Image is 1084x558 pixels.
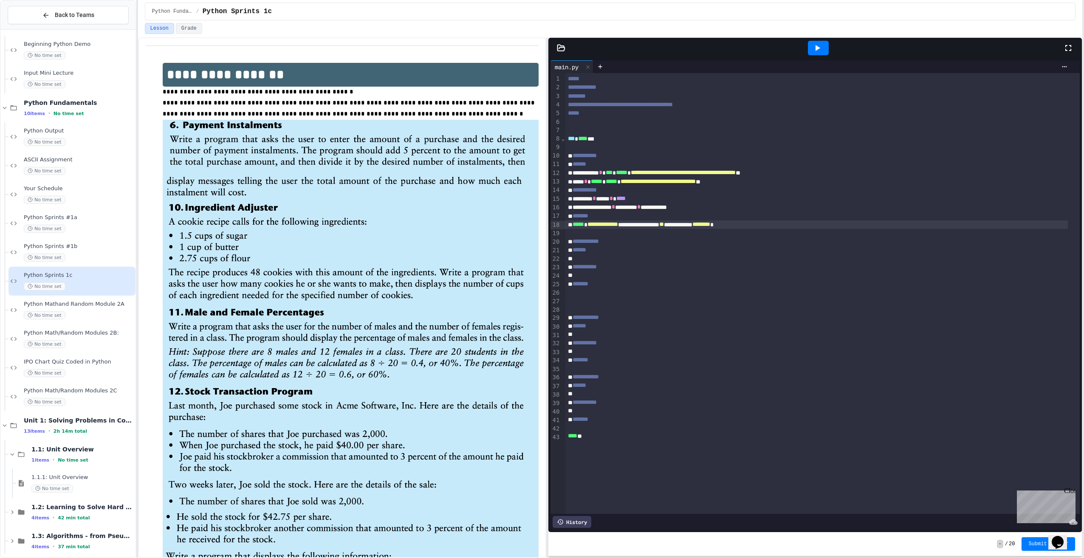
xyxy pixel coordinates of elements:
[24,111,45,116] span: 10 items
[176,23,202,34] button: Grade
[24,330,134,337] span: Python Math/Random Modules 2B:
[550,314,561,322] div: 29
[550,83,561,92] div: 2
[550,263,561,272] div: 23
[24,428,45,434] span: 13 items
[24,70,134,77] span: Input Mini Lecture
[54,428,87,434] span: 2h 14m total
[48,110,50,117] span: •
[24,214,134,221] span: Python Sprints #1a
[550,425,561,433] div: 42
[24,99,134,107] span: Python Fundamentals
[550,160,561,169] div: 11
[550,408,561,416] div: 40
[53,457,54,463] span: •
[550,60,593,73] div: main.py
[24,398,65,406] span: No time set
[550,143,561,152] div: 9
[24,156,134,163] span: ASCII Assignment
[550,195,561,203] div: 15
[24,185,134,192] span: Your Schedule
[31,544,49,550] span: 4 items
[196,8,199,15] span: /
[24,41,134,48] span: Beginning Python Demo
[24,387,134,395] span: Python Math/Random Modules 2C
[1005,541,1008,547] span: /
[152,8,193,15] span: Python Fundamentals
[550,126,561,135] div: 7
[24,138,65,146] span: No time set
[550,331,561,340] div: 31
[997,540,1003,548] span: -
[24,243,134,250] span: Python Sprints #1b
[550,186,561,194] div: 14
[550,280,561,289] div: 25
[553,516,591,528] div: History
[550,62,583,71] div: main.py
[550,118,561,127] div: 6
[53,543,54,550] span: •
[550,229,561,238] div: 19
[8,6,129,24] button: Back to Teams
[550,169,561,178] div: 12
[550,152,561,160] div: 10
[24,340,65,348] span: No time set
[31,445,134,453] span: 1.1: Unit Overview
[550,382,561,391] div: 37
[550,109,561,118] div: 5
[24,196,65,204] span: No time set
[24,80,65,88] span: No time set
[24,301,134,308] span: Python Mathand Random Module 2A
[58,515,90,521] span: 42 min total
[24,369,65,377] span: No time set
[550,92,561,101] div: 3
[48,428,50,434] span: •
[53,514,54,521] span: •
[550,246,561,255] div: 21
[550,238,561,246] div: 20
[550,391,561,399] div: 38
[58,544,90,550] span: 37 min total
[1022,537,1075,551] button: Submit Answer
[550,373,561,382] div: 36
[31,503,134,511] span: 1.2: Learning to Solve Hard Problems
[3,3,59,54] div: Chat with us now!Close
[561,135,565,142] span: Fold line
[145,23,174,34] button: Lesson
[1013,487,1076,523] iframe: chat widget
[24,225,65,233] span: No time set
[24,311,65,319] span: No time set
[550,339,561,348] div: 32
[550,101,561,109] div: 4
[550,365,561,374] div: 35
[550,272,561,280] div: 24
[1009,541,1015,547] span: 20
[1028,541,1068,547] span: Submit Answer
[550,348,561,357] div: 33
[31,515,49,521] span: 4 items
[31,457,49,463] span: 1 items
[550,135,561,143] div: 8
[24,358,134,366] span: IPO Chart Quiz Coded in Python
[54,111,84,116] span: No time set
[203,6,272,17] span: Python Sprints 1c
[550,416,561,425] div: 41
[58,457,88,463] span: No time set
[550,399,561,408] div: 39
[24,254,65,262] span: No time set
[550,356,561,365] div: 34
[550,203,561,212] div: 16
[24,167,65,175] span: No time set
[550,221,561,229] div: 18
[550,306,561,314] div: 28
[1048,524,1076,550] iframe: chat widget
[550,212,561,220] div: 17
[31,474,134,481] span: 1.1.1: Unit Overview
[24,282,65,290] span: No time set
[31,485,73,493] span: No time set
[24,51,65,59] span: No time set
[31,532,134,540] span: 1.3: Algorithms - from Pseudocode to Flowcharts
[550,433,561,442] div: 43
[550,289,561,297] div: 26
[550,75,561,83] div: 1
